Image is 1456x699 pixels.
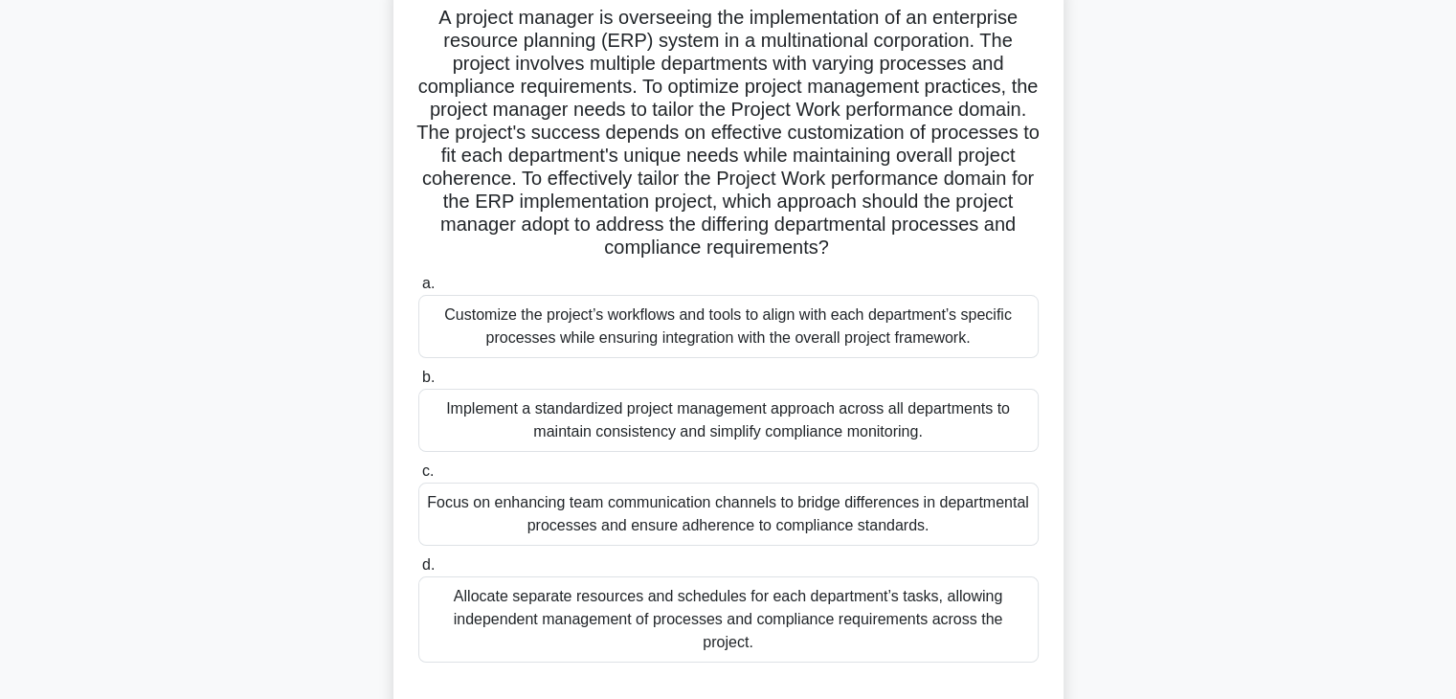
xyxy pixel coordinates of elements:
[422,275,435,291] span: a.
[418,483,1039,546] div: Focus on enhancing team communication channels to bridge differences in departmental processes an...
[422,462,434,479] span: c.
[416,6,1041,260] h5: A project manager is overseeing the implementation of an enterprise resource planning (ERP) syste...
[422,556,435,573] span: d.
[418,576,1039,663] div: Allocate separate resources and schedules for each department’s tasks, allowing independent manag...
[422,369,435,385] span: b.
[418,295,1039,358] div: Customize the project’s workflows and tools to align with each department’s specific processes wh...
[418,389,1039,452] div: Implement a standardized project management approach across all departments to maintain consisten...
